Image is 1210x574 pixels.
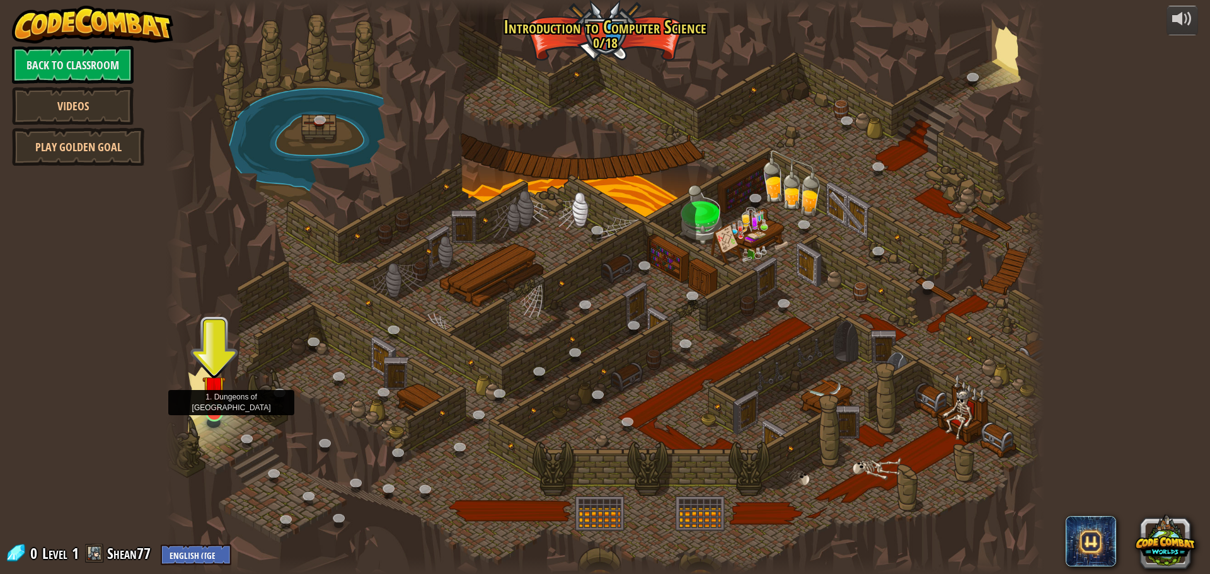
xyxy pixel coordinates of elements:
a: Play Golden Goal [12,128,144,166]
button: Adjust volume [1167,6,1198,35]
a: Shean77 [107,543,154,563]
a: Videos [12,87,134,125]
a: Back to Classroom [12,46,134,84]
span: 0 [30,543,41,563]
span: Level [42,543,67,564]
span: 1 [72,543,79,563]
img: CodeCombat - Learn how to code by playing a game [12,6,173,43]
img: level-banner-unstarted.png [202,360,226,414]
